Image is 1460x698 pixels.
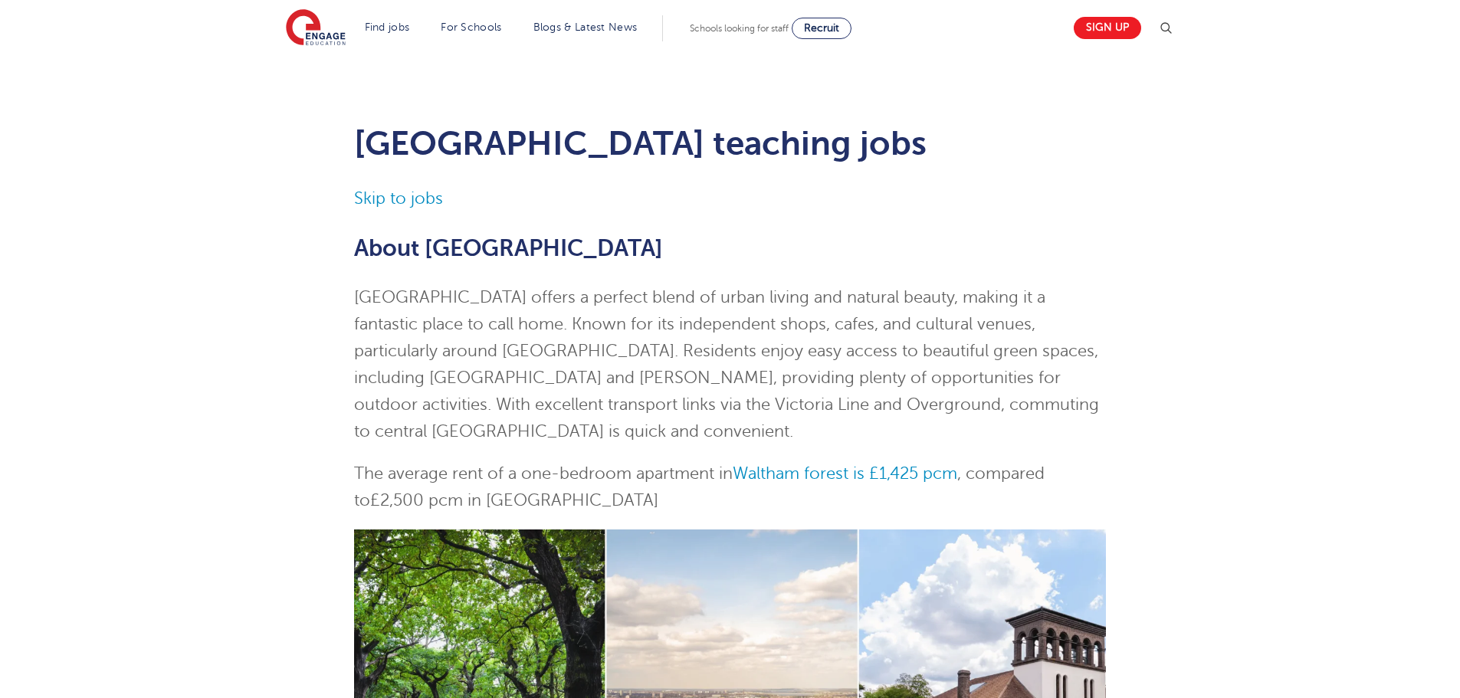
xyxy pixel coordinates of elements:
img: Engage Education [286,9,346,48]
a: Blogs & Latest News [533,21,638,33]
span: Schools looking for staff [690,23,789,34]
a: Find jobs [365,21,410,33]
h1: [GEOGRAPHIC_DATA] teaching jobs [354,124,1106,162]
a: Sign up [1074,17,1141,39]
p: [GEOGRAPHIC_DATA] offers a perfect blend of urban living and natural beauty, making it a fantasti... [354,284,1106,445]
a: For Schools [441,21,501,33]
span: About [GEOGRAPHIC_DATA] [354,235,663,261]
span: Recruit [804,22,839,34]
a: Recruit [792,18,851,39]
a: Skip to jobs [354,189,443,208]
span: £2,500 pcm in [GEOGRAPHIC_DATA] [370,491,658,510]
a: Waltham forest is £1,425 pcm [733,464,957,483]
span: The average rent of a one-bedroom apartment in [354,464,733,483]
